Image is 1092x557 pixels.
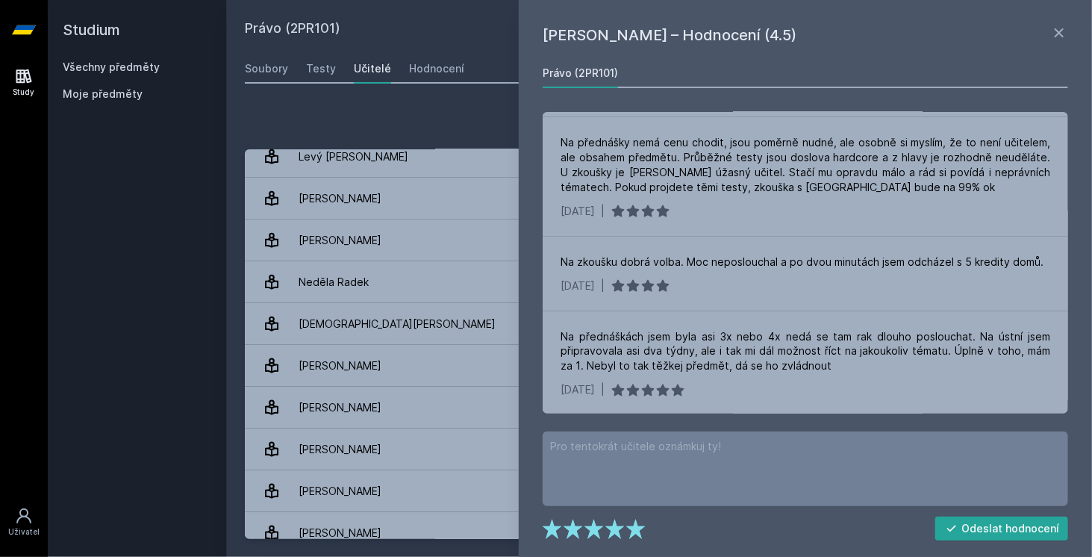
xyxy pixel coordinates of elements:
[245,470,1074,512] a: [PERSON_NAME] 1 hodnocení 5.0
[299,267,369,297] div: Neděla Radek
[63,60,160,73] a: Všechny předměty
[3,60,45,105] a: Study
[306,54,336,84] a: Testy
[299,518,381,548] div: [PERSON_NAME]
[245,261,1074,303] a: Neděla Radek 16 hodnocení 4.1
[299,142,408,172] div: Levý [PERSON_NAME]
[245,387,1074,429] a: [PERSON_NAME] 13 hodnocení 3.5
[8,526,40,538] div: Uživatel
[409,54,464,84] a: Hodnocení
[601,383,605,398] div: |
[245,18,907,42] h2: Právo (2PR101)
[561,278,595,293] div: [DATE]
[561,204,595,219] div: [DATE]
[306,61,336,76] div: Testy
[299,476,381,506] div: [PERSON_NAME]
[299,184,381,214] div: [PERSON_NAME]
[354,54,391,84] a: Učitelé
[299,225,381,255] div: [PERSON_NAME]
[299,393,381,423] div: [PERSON_NAME]
[935,517,1069,541] button: Odeslat hodnocení
[409,61,464,76] div: Hodnocení
[3,500,45,545] a: Uživatel
[245,512,1074,554] a: [PERSON_NAME] 1 hodnocení 5.0
[245,220,1074,261] a: [PERSON_NAME] 61 hodnocení 4.5
[299,351,381,381] div: [PERSON_NAME]
[299,435,381,464] div: [PERSON_NAME]
[561,383,595,398] div: [DATE]
[561,255,1043,270] div: Na zkoušku dobrá volba. Moc neposlouchal a po dvou minutách jsem odcházel s 5 kredity domů.
[13,87,35,98] div: Study
[63,87,143,102] span: Moje předměty
[245,54,288,84] a: Soubory
[601,278,605,293] div: |
[561,329,1050,374] div: Na přednáškách jsem byla asi 3x nebo 4x nedá se tam rak dlouho poslouchat. Na ústní jsem připravo...
[245,178,1074,220] a: [PERSON_NAME] 16 hodnocení 3.0
[245,61,288,76] div: Soubory
[601,204,605,219] div: |
[245,345,1074,387] a: [PERSON_NAME] 25 hodnocení 5.0
[245,303,1074,345] a: [DEMOGRAPHIC_DATA][PERSON_NAME] 2 hodnocení 3.0
[354,61,391,76] div: Učitelé
[245,136,1074,178] a: Levý [PERSON_NAME] 11 hodnocení 4.9
[245,429,1074,470] a: [PERSON_NAME] 7 hodnocení 4.9
[561,135,1050,195] div: Na přednášky nemá cenu chodit, jsou poměrně nudné, ale osobně si myslím, že to není učitelem, ale...
[299,309,496,339] div: [DEMOGRAPHIC_DATA][PERSON_NAME]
